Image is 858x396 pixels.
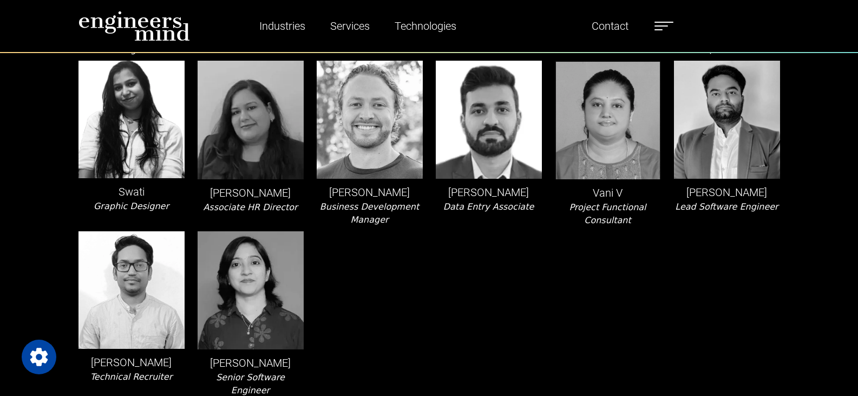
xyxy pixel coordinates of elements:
a: Services [326,14,374,38]
img: leader-img [78,61,185,178]
i: Associate - Finance & Operations [680,31,773,54]
a: Industries [255,14,310,38]
a: Contact [587,14,633,38]
p: Vani V [555,185,661,201]
i: Associate HR Director [203,202,297,212]
img: leader-img [198,61,304,179]
img: logo [78,11,190,41]
p: [PERSON_NAME] [436,184,542,200]
i: Graphic Designer [94,201,169,211]
img: leader-img [674,61,780,179]
p: [PERSON_NAME] [674,184,780,200]
p: [PERSON_NAME] [198,185,304,201]
img: leader-img [555,61,661,179]
img: leader-img [78,231,185,349]
i: Lead Software Engineer [675,202,778,212]
i: Business Development Manager [320,202,419,225]
i: Project Functional Consultant [569,202,646,225]
p: [PERSON_NAME] [78,354,185,371]
i: Senior Software Engineer [216,372,285,395]
img: leader-img [198,231,304,349]
a: Technologies [390,14,461,38]
img: leader-img [317,61,423,179]
p: [PERSON_NAME] [317,184,423,200]
p: Swati [78,184,185,200]
i: Data Entry Associate [443,202,534,212]
i: Technical Recruiter [90,372,172,382]
img: leader-img [436,61,542,179]
p: [PERSON_NAME] [198,355,304,371]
